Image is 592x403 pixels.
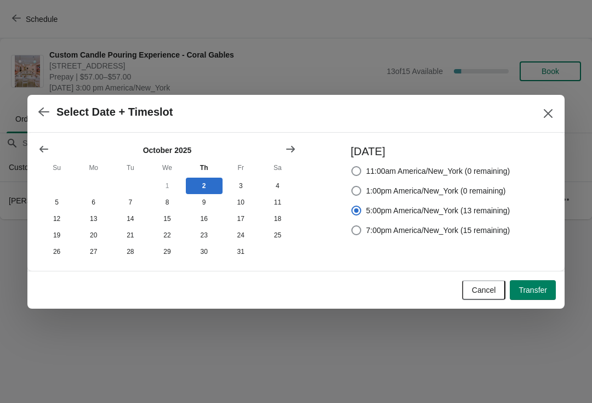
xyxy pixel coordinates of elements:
th: Sunday [38,158,75,178]
button: Today Thursday October 2 2025 [186,178,223,194]
span: Cancel [472,286,496,294]
span: 7:00pm America/New_York (15 remaining) [366,225,510,236]
button: Cancel [462,280,506,300]
th: Wednesday [149,158,185,178]
button: Wednesday October 1 2025 [149,178,185,194]
button: Sunday October 26 2025 [38,243,75,260]
th: Thursday [186,158,223,178]
button: Saturday October 4 2025 [259,178,296,194]
button: Friday October 10 2025 [223,194,259,211]
button: Wednesday October 15 2025 [149,211,185,227]
th: Saturday [259,158,296,178]
button: Wednesday October 22 2025 [149,227,185,243]
button: Monday October 27 2025 [75,243,112,260]
button: Sunday October 5 2025 [38,194,75,211]
button: Monday October 13 2025 [75,211,112,227]
button: Saturday October 11 2025 [259,194,296,211]
button: Friday October 3 2025 [223,178,259,194]
button: Close [538,104,558,123]
button: Show previous month, September 2025 [34,139,54,159]
button: Thursday October 23 2025 [186,227,223,243]
button: Friday October 31 2025 [223,243,259,260]
th: Friday [223,158,259,178]
button: Wednesday October 8 2025 [149,194,185,211]
span: Transfer [519,286,547,294]
span: 11:00am America/New_York (0 remaining) [366,166,510,177]
button: Transfer [510,280,556,300]
h2: Select Date + Timeslot [56,106,173,118]
button: Tuesday October 7 2025 [112,194,149,211]
button: Tuesday October 28 2025 [112,243,149,260]
button: Monday October 6 2025 [75,194,112,211]
button: Saturday October 18 2025 [259,211,296,227]
button: Sunday October 12 2025 [38,211,75,227]
button: Sunday October 19 2025 [38,227,75,243]
button: Thursday October 30 2025 [186,243,223,260]
button: Wednesday October 29 2025 [149,243,185,260]
button: Tuesday October 14 2025 [112,211,149,227]
button: Friday October 17 2025 [223,211,259,227]
button: Monday October 20 2025 [75,227,112,243]
h3: [DATE] [351,144,510,159]
button: Friday October 24 2025 [223,227,259,243]
span: 1:00pm America/New_York (0 remaining) [366,185,506,196]
span: 5:00pm America/New_York (13 remaining) [366,205,510,216]
th: Monday [75,158,112,178]
th: Tuesday [112,158,149,178]
button: Thursday October 16 2025 [186,211,223,227]
button: Show next month, November 2025 [281,139,300,159]
button: Saturday October 25 2025 [259,227,296,243]
button: Tuesday October 21 2025 [112,227,149,243]
button: Thursday October 9 2025 [186,194,223,211]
